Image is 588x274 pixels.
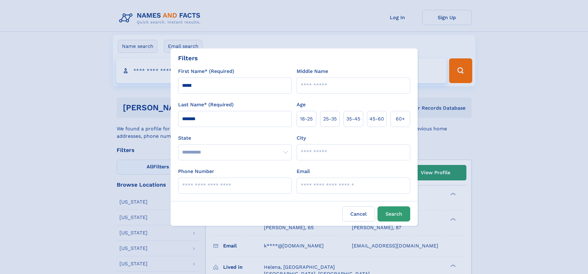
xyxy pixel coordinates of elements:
[377,206,410,221] button: Search
[297,168,310,175] label: Email
[300,115,313,123] span: 18‑25
[178,68,234,75] label: First Name* (Required)
[297,134,306,142] label: City
[178,101,234,108] label: Last Name* (Required)
[346,115,360,123] span: 35‑45
[178,168,214,175] label: Phone Number
[369,115,384,123] span: 45‑60
[297,68,328,75] label: Middle Name
[297,101,306,108] label: Age
[178,53,198,63] div: Filters
[323,115,337,123] span: 25‑35
[342,206,375,221] label: Cancel
[178,134,292,142] label: State
[396,115,405,123] span: 60+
